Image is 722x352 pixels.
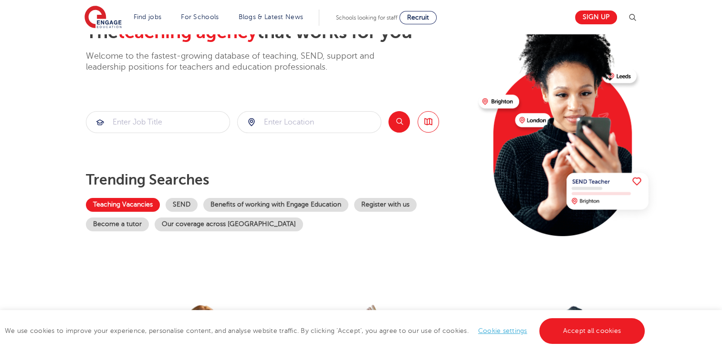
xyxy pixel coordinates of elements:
a: Find jobs [134,13,162,21]
a: Blogs & Latest News [239,13,303,21]
div: Submit [237,111,381,133]
div: Submit [86,111,230,133]
span: Schools looking for staff [336,14,398,21]
a: Become a tutor [86,217,149,231]
span: We use cookies to improve your experience, personalise content, and analyse website traffic. By c... [5,327,647,334]
span: Recruit [407,14,429,21]
img: Engage Education [84,6,122,30]
a: Cookie settings [478,327,527,334]
a: Our coverage across [GEOGRAPHIC_DATA] [155,217,303,231]
input: Submit [238,112,381,133]
a: Benefits of working with Engage Education [203,198,348,212]
a: For Schools [181,13,219,21]
a: Recruit [399,11,437,24]
button: Search [388,111,410,133]
input: Submit [86,112,230,133]
a: Sign up [575,10,617,24]
a: Teaching Vacancies [86,198,160,212]
p: Trending searches [86,171,471,188]
p: Welcome to the fastest-growing database of teaching, SEND, support and leadership positions for t... [86,51,401,73]
a: SEND [166,198,198,212]
a: Accept all cookies [539,318,645,344]
a: Register with us [354,198,417,212]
